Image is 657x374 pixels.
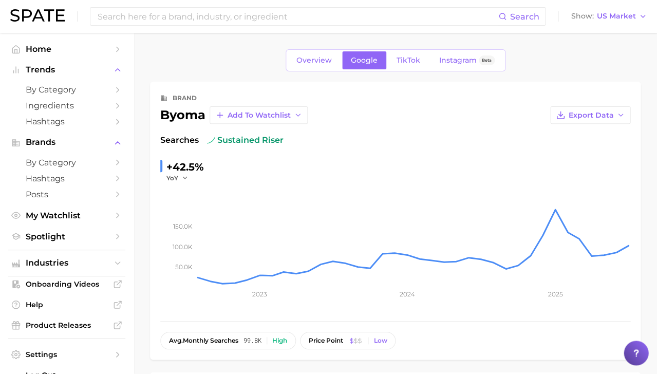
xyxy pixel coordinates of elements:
[26,279,108,289] span: Onboarding Videos
[243,337,261,344] span: 99.8k
[160,134,199,146] span: Searches
[26,85,108,95] span: by Category
[228,111,291,120] span: Add to Watchlist
[26,138,108,147] span: Brands
[8,229,125,245] a: Spotlight
[173,92,197,104] div: brand
[173,242,193,250] tspan: 100.0k
[439,56,477,65] span: Instagram
[26,44,108,54] span: Home
[8,297,125,312] a: Help
[160,109,205,121] div: byoma
[26,211,108,220] span: My Watchlist
[26,190,108,199] span: Posts
[26,258,108,268] span: Industries
[252,290,267,298] tspan: 2023
[8,62,125,78] button: Trends
[166,159,204,175] div: +42.5%
[510,12,539,22] span: Search
[596,13,635,19] span: US Market
[8,317,125,333] a: Product Releases
[342,51,386,69] a: Google
[8,155,125,171] a: by Category
[166,174,178,182] span: YoY
[26,174,108,183] span: Hashtags
[388,51,429,69] a: TikTok
[26,232,108,241] span: Spotlight
[26,300,108,309] span: Help
[300,332,396,349] button: price pointLow
[550,106,630,124] button: Export Data
[8,208,125,223] a: My Watchlist
[8,186,125,202] a: Posts
[169,336,183,344] abbr: average
[571,13,593,19] span: Show
[26,65,108,74] span: Trends
[8,41,125,57] a: Home
[97,8,498,25] input: Search here for a brand, industry, or ingredient
[8,276,125,292] a: Onboarding Videos
[26,158,108,167] span: by Category
[568,111,613,120] span: Export Data
[8,255,125,271] button: Industries
[26,101,108,110] span: Ingredients
[8,114,125,129] a: Hashtags
[173,222,193,230] tspan: 150.0k
[210,106,308,124] button: Add to Watchlist
[160,332,296,349] button: avg.monthly searches99.8kHigh
[272,337,287,344] div: High
[568,10,649,23] button: ShowUS Market
[26,350,108,359] span: Settings
[166,174,189,182] button: YoY
[400,290,415,298] tspan: 2024
[351,56,378,65] span: Google
[430,51,503,69] a: InstagramBeta
[8,135,125,150] button: Brands
[8,82,125,98] a: by Category
[207,134,284,146] span: sustained riser
[8,98,125,114] a: Ingredients
[397,56,420,65] span: TikTok
[309,337,343,344] span: price point
[10,9,65,22] img: SPATE
[175,263,193,271] tspan: 50.0k
[207,136,215,144] img: sustained riser
[288,51,341,69] a: Overview
[8,347,125,362] a: Settings
[26,117,108,126] span: Hashtags
[548,290,562,298] tspan: 2025
[296,56,332,65] span: Overview
[169,337,238,344] span: monthly searches
[8,171,125,186] a: Hashtags
[373,337,387,344] div: Low
[26,321,108,330] span: Product Releases
[482,56,492,65] span: Beta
